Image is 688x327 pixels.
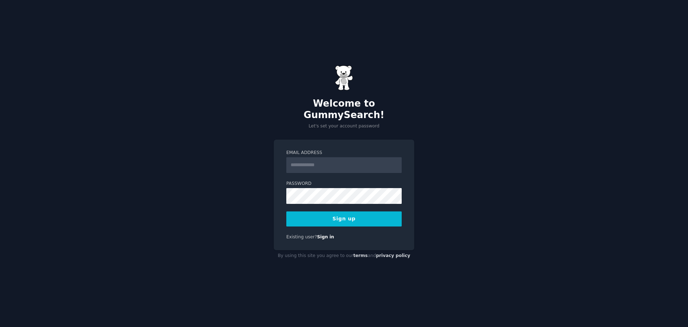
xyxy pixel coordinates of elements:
[274,123,414,130] p: Let's set your account password
[286,181,402,187] label: Password
[286,234,317,239] span: Existing user?
[274,98,414,121] h2: Welcome to GummySearch!
[317,234,334,239] a: Sign in
[335,65,353,90] img: Gummy Bear
[286,150,402,156] label: Email Address
[286,211,402,226] button: Sign up
[274,250,414,262] div: By using this site you agree to our and
[376,253,410,258] a: privacy policy
[353,253,368,258] a: terms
